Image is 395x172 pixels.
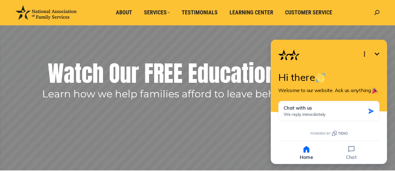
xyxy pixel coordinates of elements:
a: Customer Service [281,7,337,18]
rs-layer: Learn how we help families afford to leave behind their legacy. [42,89,354,99]
span: Customer Service [285,9,332,16]
span: Learning Center [230,9,273,16]
iframe: Tidio Chat [263,32,395,172]
span: Testimonials [182,9,218,16]
img: National Association of Family Services [16,5,77,20]
rs-layer: Watch Our FREE Educational Video [48,58,348,89]
span: About [116,9,132,16]
a: About [111,7,136,18]
span: Services [144,9,170,16]
a: Testimonials [177,7,222,18]
a: Learning Center [225,7,278,18]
